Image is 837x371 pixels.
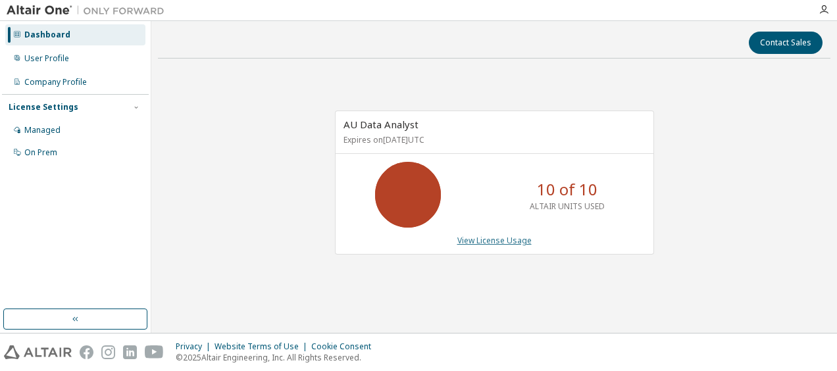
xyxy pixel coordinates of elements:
[215,341,311,352] div: Website Terms of Use
[537,178,597,201] p: 10 of 10
[176,341,215,352] div: Privacy
[176,352,379,363] p: © 2025 Altair Engineering, Inc. All Rights Reserved.
[24,125,61,136] div: Managed
[24,147,57,158] div: On Prem
[24,30,70,40] div: Dashboard
[457,235,532,246] a: View License Usage
[7,4,171,17] img: Altair One
[343,118,419,131] span: AU Data Analyst
[9,102,78,112] div: License Settings
[530,201,605,212] p: ALTAIR UNITS USED
[123,345,137,359] img: linkedin.svg
[101,345,115,359] img: instagram.svg
[145,345,164,359] img: youtube.svg
[311,341,379,352] div: Cookie Consent
[4,345,72,359] img: altair_logo.svg
[80,345,93,359] img: facebook.svg
[24,53,69,64] div: User Profile
[24,77,87,87] div: Company Profile
[343,134,642,145] p: Expires on [DATE] UTC
[749,32,823,54] button: Contact Sales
